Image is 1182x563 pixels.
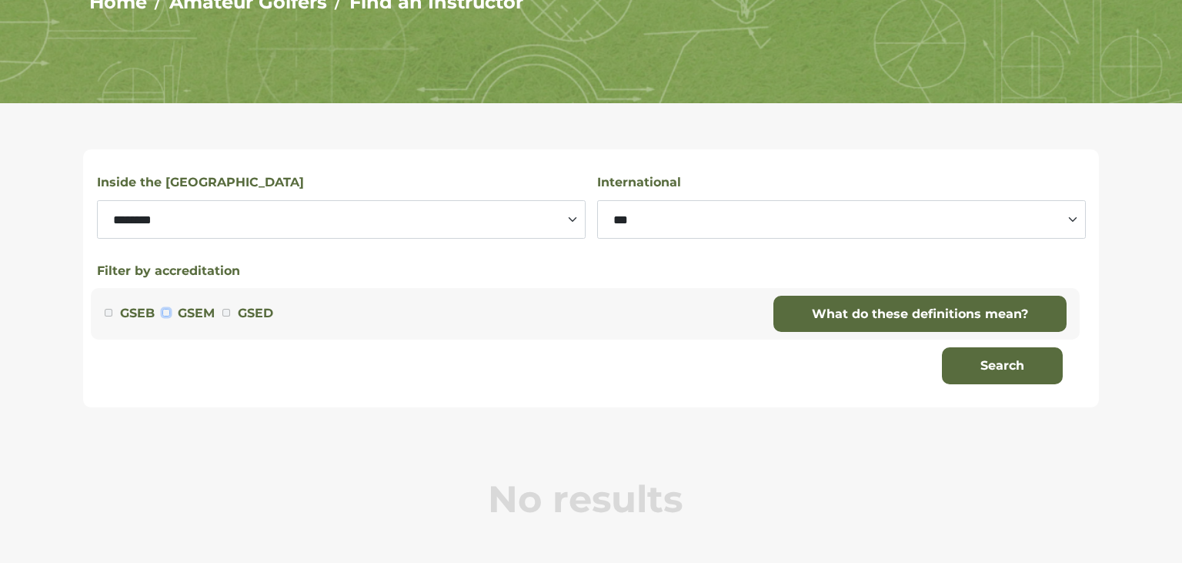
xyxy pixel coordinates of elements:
[97,200,586,239] select: Select a state
[597,200,1086,239] select: Select a country
[97,262,240,280] button: Filter by accreditation
[238,303,273,323] label: GSED
[597,173,681,193] label: International
[942,347,1063,384] button: Search
[91,477,1080,521] p: No results
[773,296,1067,333] a: What do these definitions mean?
[97,173,304,193] label: Inside the [GEOGRAPHIC_DATA]
[178,303,215,323] label: GSEM
[120,303,155,323] label: GSEB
